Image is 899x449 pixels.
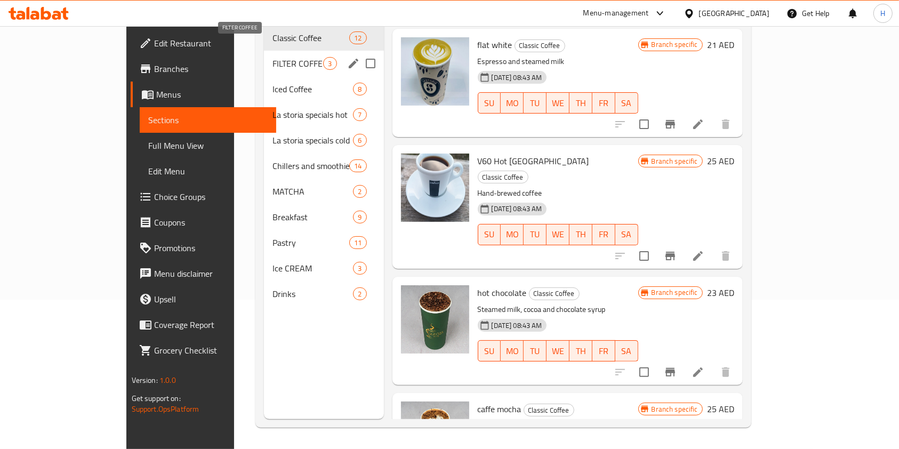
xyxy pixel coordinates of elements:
[323,57,336,70] div: items
[483,95,497,111] span: SU
[132,373,158,387] span: Version:
[272,83,353,95] span: Iced Coffee
[350,238,366,248] span: 11
[597,95,611,111] span: FR
[524,404,574,416] span: Classic Coffee
[597,227,611,242] span: FR
[264,25,383,51] div: Classic Coffee12
[264,230,383,255] div: Pastry11
[272,159,349,172] span: Chillers and smoothies
[528,343,542,359] span: TU
[551,227,565,242] span: WE
[478,285,527,301] span: hot chocolate
[350,161,366,171] span: 14
[633,113,655,135] span: Select to update
[528,227,542,242] span: TU
[657,243,683,269] button: Branch-specific-item
[154,318,268,331] span: Coverage Report
[529,287,579,300] span: Classic Coffee
[131,56,277,82] a: Branches
[140,133,277,158] a: Full Menu View
[272,57,323,70] span: FILTER COFFEE
[272,236,349,249] span: Pastry
[487,320,547,331] span: [DATE] 08:43 AM
[692,366,704,379] a: Edit menu item
[478,171,528,183] span: Classic Coffee
[707,285,734,300] h6: 23 AED
[264,21,383,311] nav: Menu sections
[615,340,638,362] button: SA
[272,185,353,198] span: MATCHA
[529,287,580,300] div: Classic Coffee
[154,344,268,357] span: Grocery Checklist
[692,250,704,262] a: Edit menu item
[272,262,353,275] span: Ice CREAM
[148,139,268,152] span: Full Menu View
[272,211,353,223] span: Breakfast
[401,37,469,106] img: flat white
[272,108,353,121] span: La storia specials hot
[131,82,277,107] a: Menus
[354,135,366,146] span: 6
[478,37,512,53] span: flat white
[353,262,366,275] div: items
[574,343,588,359] span: TH
[707,402,734,416] h6: 25 AED
[346,55,362,71] button: edit
[707,154,734,169] h6: 25 AED
[160,373,176,387] span: 1.0.0
[620,227,634,242] span: SA
[349,236,366,249] div: items
[264,51,383,76] div: FILTER COFFEE3edit
[647,404,702,414] span: Branch specific
[620,343,634,359] span: SA
[132,391,181,405] span: Get support on:
[140,107,277,133] a: Sections
[154,293,268,306] span: Upsell
[478,153,589,169] span: V60 Hot [GEOGRAPHIC_DATA]
[272,31,349,44] span: Classic Coffee
[350,33,366,43] span: 12
[528,95,542,111] span: TU
[131,210,277,235] a: Coupons
[647,156,702,166] span: Branch specific
[487,73,547,83] span: [DATE] 08:43 AM
[154,267,268,280] span: Menu disclaimer
[551,343,565,359] span: WE
[264,204,383,230] div: Breakfast9
[574,227,588,242] span: TH
[615,92,638,114] button: SA
[353,83,366,95] div: items
[154,37,268,50] span: Edit Restaurant
[354,110,366,120] span: 7
[699,7,769,19] div: [GEOGRAPHIC_DATA]
[487,204,547,214] span: [DATE] 08:43 AM
[569,340,592,362] button: TH
[478,340,501,362] button: SU
[569,92,592,114] button: TH
[131,30,277,56] a: Edit Restaurant
[713,111,739,137] button: delete
[647,287,702,298] span: Branch specific
[633,361,655,383] span: Select to update
[615,224,638,245] button: SA
[156,88,268,101] span: Menus
[131,338,277,363] a: Grocery Checklist
[353,211,366,223] div: items
[478,401,521,417] span: caffe mocha
[140,158,277,184] a: Edit Menu
[401,285,469,354] img: hot chocolate
[354,187,366,197] span: 2
[131,235,277,261] a: Promotions
[478,187,638,200] p: Hand-brewed coffee
[272,134,353,147] div: La storia specials cold
[547,92,569,114] button: WE
[353,134,366,147] div: items
[353,108,366,121] div: items
[353,287,366,300] div: items
[713,359,739,385] button: delete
